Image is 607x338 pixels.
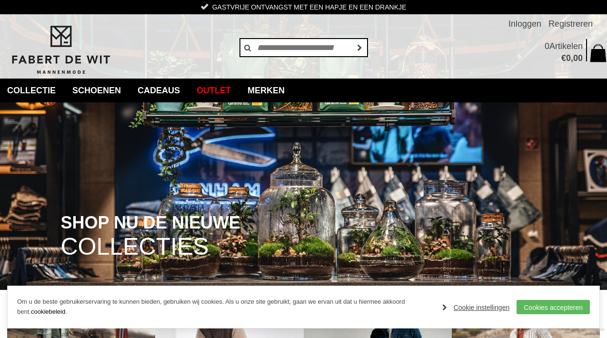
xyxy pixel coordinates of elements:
a: cookiebeleid [31,308,65,315]
a: Schoenen [65,79,128,102]
a: Cookies accepteren [517,300,590,314]
span: 0 [566,53,571,63]
span: 00 [573,53,583,63]
a: Outlet [189,79,238,102]
span: COLLECTIES [61,235,209,259]
span: SHOP NU DE NIEUWE [61,214,240,232]
a: Registreren [548,14,593,33]
span: 0 [545,41,549,51]
p: Om u de beste gebruikerservaring te kunnen bieden, gebruiken wij cookies. Als u onze site gebruik... [17,297,433,317]
span: , [571,53,573,63]
a: Inloggen [508,14,541,33]
a: Cookie instellingen [442,300,510,315]
span: Artikelen [549,41,583,51]
a: Cadeaus [130,79,187,102]
span: € [561,53,566,63]
a: Merken [240,79,292,102]
img: Fabert de Wit [7,24,114,76]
